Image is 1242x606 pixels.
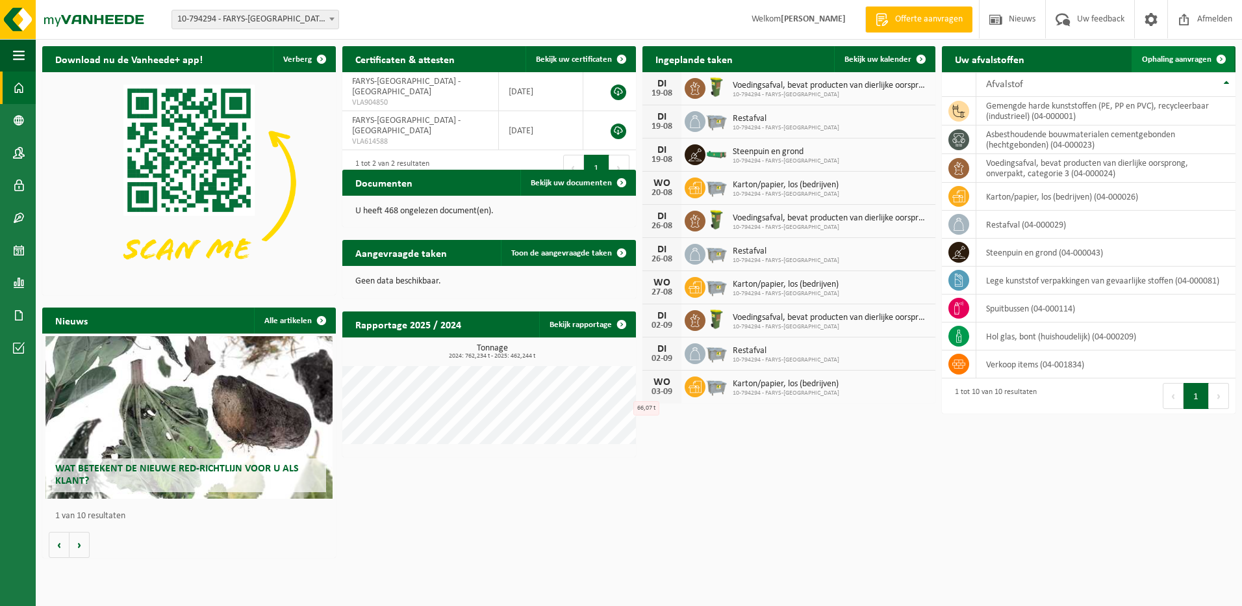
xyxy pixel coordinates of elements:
span: Voedingsafval, bevat producten van dierlijke oorsprong, onverpakt, categorie 3 [733,81,930,91]
h2: Ingeplande taken [642,46,746,72]
button: Previous [1163,383,1184,409]
span: Bekijk uw documenten [531,179,612,187]
h2: Nieuws [42,308,101,333]
div: 19-08 [649,155,675,165]
span: Wat betekent de nieuwe RED-richtlijn voor u als klant? [55,464,299,486]
span: 10-794294 - FARYS-[GEOGRAPHIC_DATA] [733,356,839,364]
span: 10-794294 - FARYS-[GEOGRAPHIC_DATA] [733,191,839,198]
button: Volgende [70,532,90,558]
span: Ophaling aanvragen [1142,55,1211,64]
span: Restafval [733,114,839,124]
button: Vorige [49,532,70,558]
div: 19-08 [649,89,675,98]
a: Bekijk uw kalender [834,46,934,72]
button: 1 [584,155,609,181]
a: Alle artikelen [254,308,335,334]
h2: Aangevraagde taken [342,240,460,265]
span: Karton/papier, los (bedrijven) [733,379,839,389]
span: Bekijk uw kalender [844,55,911,64]
span: Voedingsafval, bevat producten van dierlijke oorsprong, onverpakt, categorie 3 [733,213,930,224]
span: 10-794294 - FARYS-[GEOGRAPHIC_DATA] [733,157,839,165]
img: WB-0060-HPE-GN-50 [705,308,728,330]
span: VLA614588 [352,137,488,147]
td: verkoop items (04-001834) [976,350,1236,378]
div: DI [649,244,675,255]
div: DI [649,311,675,321]
button: 1 [1184,383,1209,409]
a: Ophaling aanvragen [1132,46,1234,72]
span: 2024: 762,234 t - 2025: 462,244 t [349,353,636,360]
div: WO [649,377,675,388]
p: Geen data beschikbaar. [355,277,623,286]
h2: Documenten [342,170,425,195]
div: WO [649,178,675,189]
span: 10-794294 - FARYS-BRUGGE - BRUGGE [172,10,338,29]
td: lege kunststof verpakkingen van gevaarlijke stoffen (04-000081) [976,267,1236,295]
div: 1 tot 2 van 2 resultaten [349,153,429,182]
div: 03-09 [649,388,675,397]
img: WB-2500-GAL-GY-01 [705,242,728,264]
div: 02-09 [649,321,675,330]
span: Karton/papier, los (bedrijven) [733,180,839,191]
h2: Rapportage 2025 / 2024 [342,311,474,337]
img: WB-2500-GAL-GY-01 [705,176,728,198]
span: 10-794294 - FARYS-[GEOGRAPHIC_DATA] [733,290,839,298]
div: DI [649,344,675,354]
td: voedingsafval, bevat producten van dierlijke oorsprong, onverpakt, categorie 3 (04-000024) [976,154,1236,183]
a: Bekijk uw certificaten [526,46,635,72]
button: Previous [563,155,584,181]
td: asbesthoudende bouwmaterialen cementgebonden (hechtgebonden) (04-000023) [976,125,1236,154]
p: U heeft 468 ongelezen document(en). [355,207,623,216]
span: Voedingsafval, bevat producten van dierlijke oorsprong, onverpakt, categorie 3 [733,313,930,323]
td: spuitbussen (04-000114) [976,295,1236,323]
span: VLA904850 [352,98,488,108]
span: 10-794294 - FARYS-[GEOGRAPHIC_DATA] [733,124,839,132]
span: FARYS-[GEOGRAPHIC_DATA] - [GEOGRAPHIC_DATA] [352,116,461,136]
span: Steenpuin en grond [733,147,839,157]
div: DI [649,211,675,222]
div: 27-08 [649,288,675,297]
h2: Uw afvalstoffen [942,46,1037,72]
span: Restafval [733,246,839,257]
div: DI [649,79,675,89]
span: 10-794294 - FARYS-[GEOGRAPHIC_DATA] [733,224,930,231]
span: Bekijk uw certificaten [536,55,612,64]
button: Verberg [273,46,335,72]
span: Afvalstof [986,79,1023,90]
a: Bekijk uw documenten [520,170,635,196]
span: 10-794294 - FARYS-[GEOGRAPHIC_DATA] [733,323,930,331]
a: Toon de aangevraagde taken [501,240,635,266]
h2: Download nu de Vanheede+ app! [42,46,216,72]
h2: Certificaten & attesten [342,46,468,72]
img: WB-0060-HPE-GN-50 [705,209,728,231]
div: 26-08 [649,255,675,264]
span: 10-794294 - FARYS-[GEOGRAPHIC_DATA] [733,257,839,265]
span: Karton/papier, los (bedrijven) [733,280,839,290]
a: Wat betekent de nieuwe RED-richtlijn voor u als klant? [45,336,333,499]
div: 02-09 [649,354,675,363]
a: Bekijk rapportage [539,311,635,337]
p: 1 van 10 resultaten [55,512,329,521]
span: FARYS-[GEOGRAPHIC_DATA] - [GEOGRAPHIC_DATA] [352,77,461,97]
strong: [PERSON_NAME] [781,14,846,24]
td: [DATE] [499,72,584,111]
img: Download de VHEPlus App [42,72,336,293]
div: DI [649,112,675,122]
td: steenpuin en grond (04-000043) [976,239,1236,267]
button: Next [609,155,629,181]
button: Next [1209,383,1229,409]
td: karton/papier, los (bedrijven) (04-000026) [976,183,1236,211]
img: HK-XC-10-GN-00 [705,148,728,159]
span: 10-794294 - FARYS-[GEOGRAPHIC_DATA] [733,91,930,99]
a: Offerte aanvragen [865,7,972,33]
td: gemengde harde kunststoffen (PE, PP en PVC), recycleerbaar (industrieel) (04-000001) [976,97,1236,125]
span: Toon de aangevraagde taken [511,249,612,257]
img: WB-2500-GAL-GY-01 [705,341,728,363]
div: WO [649,278,675,288]
div: 26-08 [649,222,675,231]
span: Offerte aanvragen [892,13,966,26]
div: DI [649,145,675,155]
span: Restafval [733,346,839,356]
span: Verberg [283,55,312,64]
img: WB-2500-GAL-GY-01 [705,109,728,131]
